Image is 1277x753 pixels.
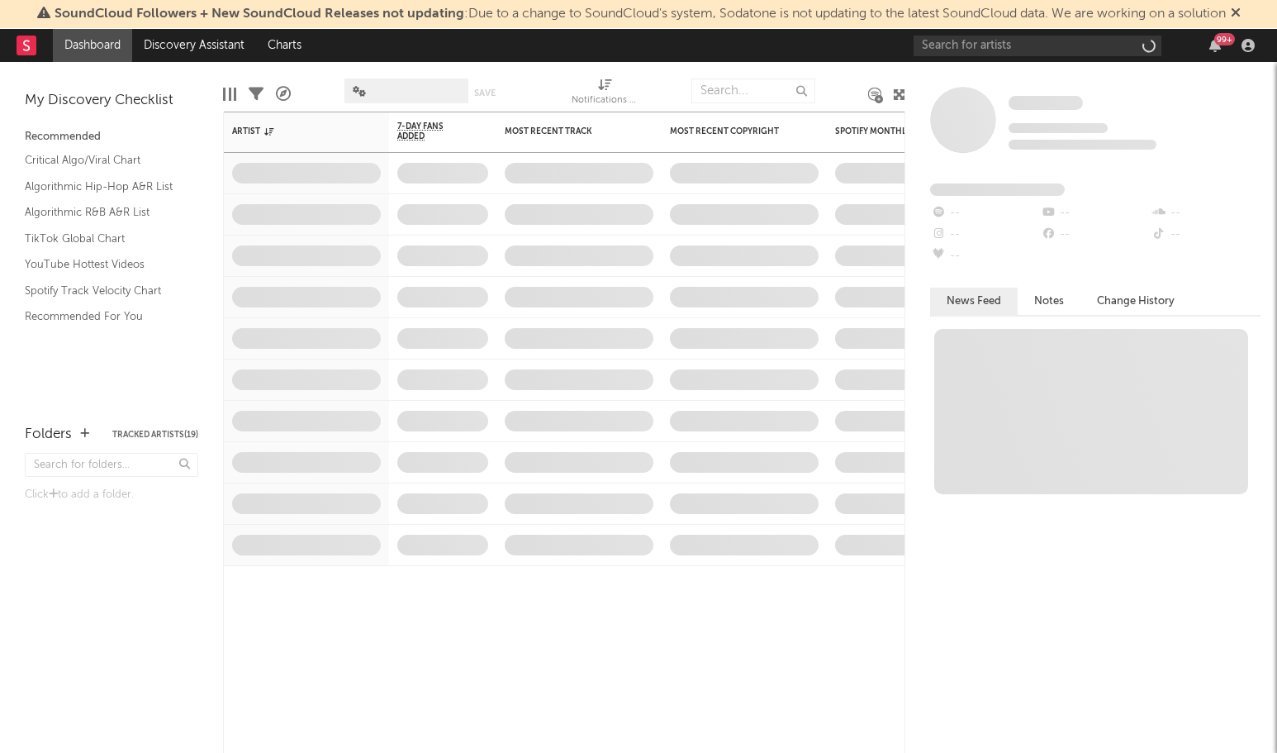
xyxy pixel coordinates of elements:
span: 0 fans last week [1009,140,1156,150]
a: Discovery Assistant [132,29,256,62]
span: SoundCloud Followers + New SoundCloud Releases not updating [55,7,464,21]
span: Fans Added by Platform [930,183,1065,196]
a: Critical Algo/Viral Chart [25,151,182,169]
input: Search for folders... [25,453,198,477]
a: Some Artist [1009,95,1083,112]
input: Search for artists [914,36,1161,56]
a: Algorithmic R&B A&R List [25,203,182,222]
div: Spotify Monthly Listeners [835,126,959,136]
span: Dismiss [1231,7,1241,21]
span: Some Artist [1009,96,1083,110]
div: -- [1040,224,1150,245]
a: Dashboard [53,29,132,62]
div: My Discovery Checklist [25,91,198,111]
div: Notifications (Artist) [572,70,638,118]
div: -- [930,245,1040,267]
a: Charts [256,29,313,62]
div: Filters [249,70,263,118]
span: : Due to a change to SoundCloud's system, Sodatone is not updating to the latest SoundCloud data.... [55,7,1226,21]
a: YouTube Hottest Videos [25,255,182,274]
button: Save [474,88,496,98]
div: Recommended [25,127,198,147]
a: TikTok Global Chart [25,230,182,248]
div: 99 + [1214,33,1235,45]
button: News Feed [930,288,1018,315]
div: Most Recent Copyright [670,126,794,136]
span: Tracking Since: [DATE] [1009,123,1108,133]
button: Tracked Artists(19) [112,431,198,439]
button: Change History [1080,288,1191,315]
div: A&R Pipeline [276,70,291,118]
span: 7-Day Fans Added [397,122,463,141]
div: Notifications (Artist) [572,91,638,111]
div: Artist [232,126,356,136]
a: Spotify Track Velocity Chart [25,282,182,300]
div: Click to add a folder. [25,485,198,505]
input: Search... [691,79,815,103]
a: Algorithmic Hip-Hop A&R List [25,178,182,196]
div: Edit Columns [223,70,236,118]
div: -- [930,203,1040,224]
div: -- [1151,224,1260,245]
div: -- [930,224,1040,245]
button: Notes [1018,288,1080,315]
div: -- [1151,203,1260,224]
div: Folders [25,425,72,445]
div: Most Recent Track [505,126,629,136]
a: Recommended For You [25,307,182,326]
button: 99+ [1209,39,1221,52]
div: -- [1040,203,1150,224]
